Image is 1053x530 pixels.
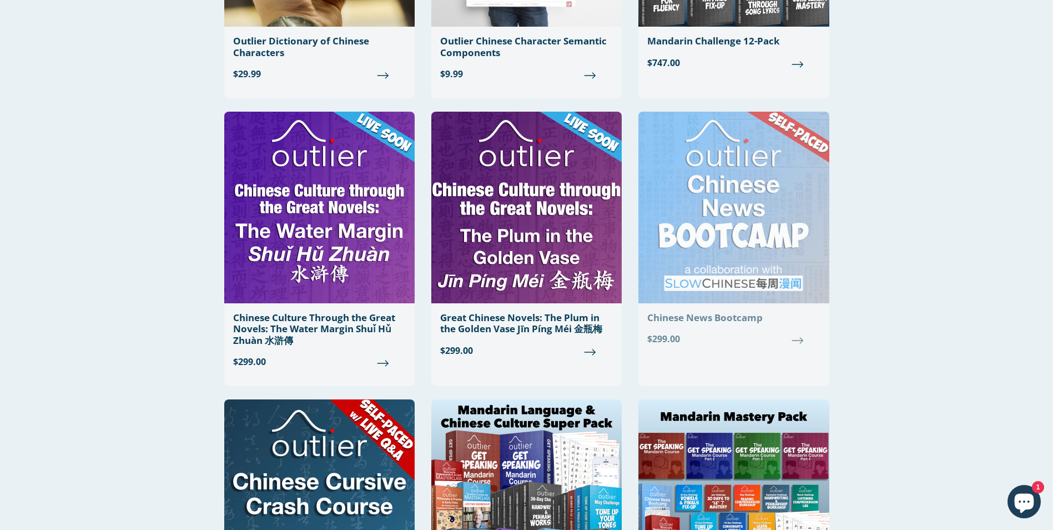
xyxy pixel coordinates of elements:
div: Chinese Culture Through the Great Novels: The Water Margin Shuǐ Hǔ Zhuàn 水滸傳 [233,312,406,346]
a: Great Chinese Novels: The Plum in the Golden Vase Jīn Píng Méi 金瓶梅 $299.00 [431,112,622,366]
img: Chinese News Bootcamp [638,112,829,303]
inbox-online-store-chat: Shopify online store chat [1004,485,1044,521]
span: $747.00 [647,56,820,69]
span: $29.99 [233,67,406,81]
div: Mandarin Challenge 12-Pack [647,36,820,47]
div: Chinese News Bootcamp [647,312,820,323]
div: Outlier Dictionary of Chinese Characters [233,36,406,58]
span: $299.00 [233,355,406,368]
div: Outlier Chinese Character Semantic Components [440,36,613,58]
a: Chinese Culture Through the Great Novels: The Water Margin Shuǐ Hǔ Zhuàn 水滸傳 $299.00 [224,112,415,377]
span: $299.00 [440,344,613,357]
img: Chinese Culture Through the Great Novels: The Water Margin Shuǐ Hǔ Zhuàn 水滸傳 [224,112,415,303]
span: $299.00 [647,332,820,346]
div: Great Chinese Novels: The Plum in the Golden Vase Jīn Píng Méi 金瓶梅 [440,312,613,335]
span: $9.99 [440,67,613,81]
img: Great Chinese Novels: The Plum in the Golden Vase Jīn Píng Méi 金瓶梅 [431,112,622,303]
a: Chinese News Bootcamp $299.00 [638,112,829,354]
